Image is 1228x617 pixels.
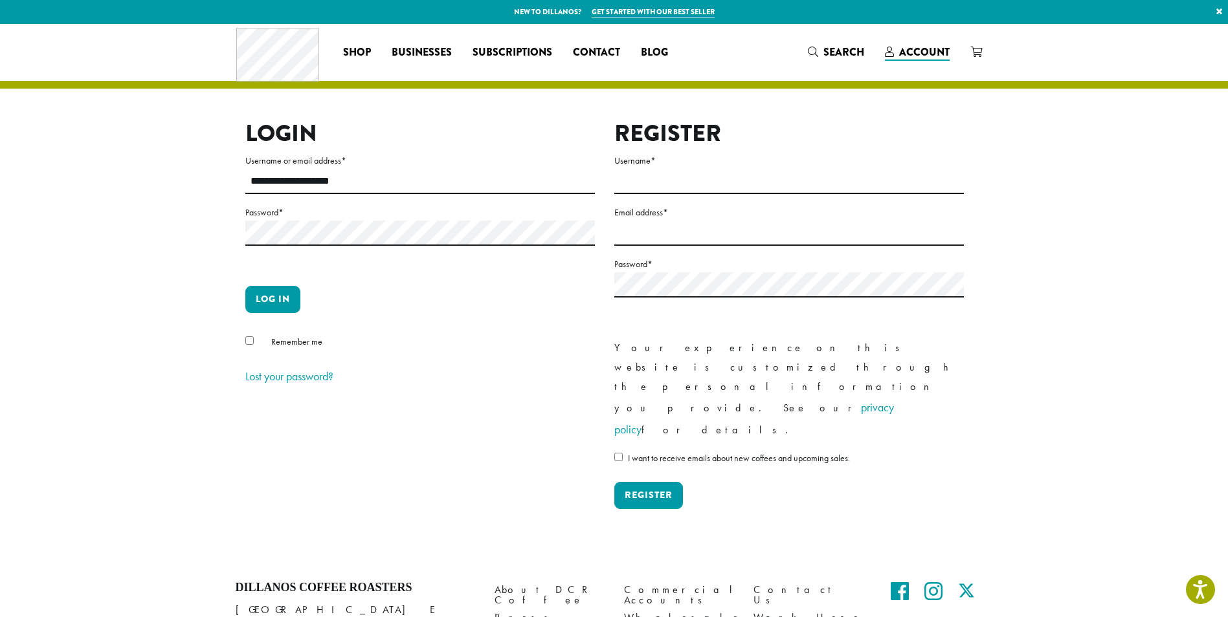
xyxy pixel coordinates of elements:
span: I want to receive emails about new coffees and upcoming sales. [628,452,850,464]
a: Search [798,41,875,63]
label: Username or email address [245,153,595,169]
a: About DCR Coffee [495,581,605,609]
a: privacy policy [614,400,894,437]
span: Blog [641,45,668,61]
span: Subscriptions [473,45,552,61]
label: Password [614,256,964,272]
span: Search [823,45,864,60]
p: Your experience on this website is customized through the personal information you provide. See o... [614,338,964,440]
button: Log in [245,286,300,313]
span: Shop [343,45,371,61]
h4: Dillanos Coffee Roasters [236,581,475,595]
a: Shop [333,42,381,63]
input: I want to receive emails about new coffees and upcoming sales. [614,453,623,461]
h2: Register [614,120,964,147]
h2: Login [245,120,595,147]
span: Remember me [271,336,322,347]
span: Account [899,45,950,60]
a: Contact Us [754,581,864,609]
span: Contact [573,45,620,61]
label: Username [614,153,964,169]
label: Password [245,204,595,221]
span: Businesses [392,45,452,61]
label: Email address [614,204,964,221]
a: Get started with our best seller [592,6,715,17]
a: Lost your password? [245,369,333,384]
button: Register [614,482,683,509]
a: Commercial Accounts [624,581,734,609]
